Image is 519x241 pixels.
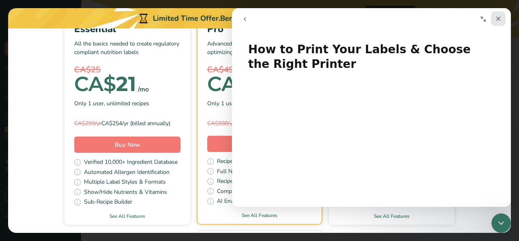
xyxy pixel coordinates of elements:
button: Buy Now [74,137,180,153]
div: Essential [74,22,180,36]
a: See All Features [64,213,190,220]
span: Recipe Yield Cooking Adjustments [217,177,303,187]
span: AI Enabled Spec Sheet Parsing [217,197,295,207]
div: 42 [207,76,275,92]
div: CA$49 [207,64,312,76]
span: Show/Hide Nutrients & Vitamins [84,188,167,198]
span: Sub-Recipe Builder [84,198,132,208]
iframe: Intercom live chat [491,213,511,233]
div: CA$25 [74,64,180,76]
p: All the basics needed to create regulatory compliant nutrition labels [74,39,180,64]
span: CA$ [74,72,116,96]
div: 21 [74,76,136,92]
span: Full Nutrition Breakdown [217,167,281,177]
span: CA$ [207,72,249,96]
div: CA$500/yr (billed annually) [207,119,312,128]
span: Buy Now [115,141,140,149]
div: Limited Time Offer. [8,8,511,28]
span: Automated Allergen Identification [84,168,169,178]
div: Benefit From 15% Discount on Any Yearly Plan [220,13,382,24]
a: See All Features [197,212,322,219]
span: Only 1 user, unlimited recipes [74,99,149,108]
span: Multiple Label Styles & Formats [84,178,166,188]
a: See All Features [329,213,455,220]
div: CA$254/yr (billed annually) [74,119,180,128]
button: Buy Now [207,136,312,152]
div: Pro [207,22,312,36]
iframe: Intercom live chat [232,8,511,207]
p: Advanced features for understanding & optimizing recipes [207,39,312,64]
span: CA$299/yr [74,119,101,127]
span: Only 1 user, unlimited recipes [207,99,282,108]
span: CA$588/yr [207,119,234,127]
div: /mo [138,85,149,94]
span: Comprehensive Recipe Cards [217,187,290,197]
span: Verified 10,000+ Ingredient Database [84,158,178,168]
span: Recipe Costing [217,157,254,167]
